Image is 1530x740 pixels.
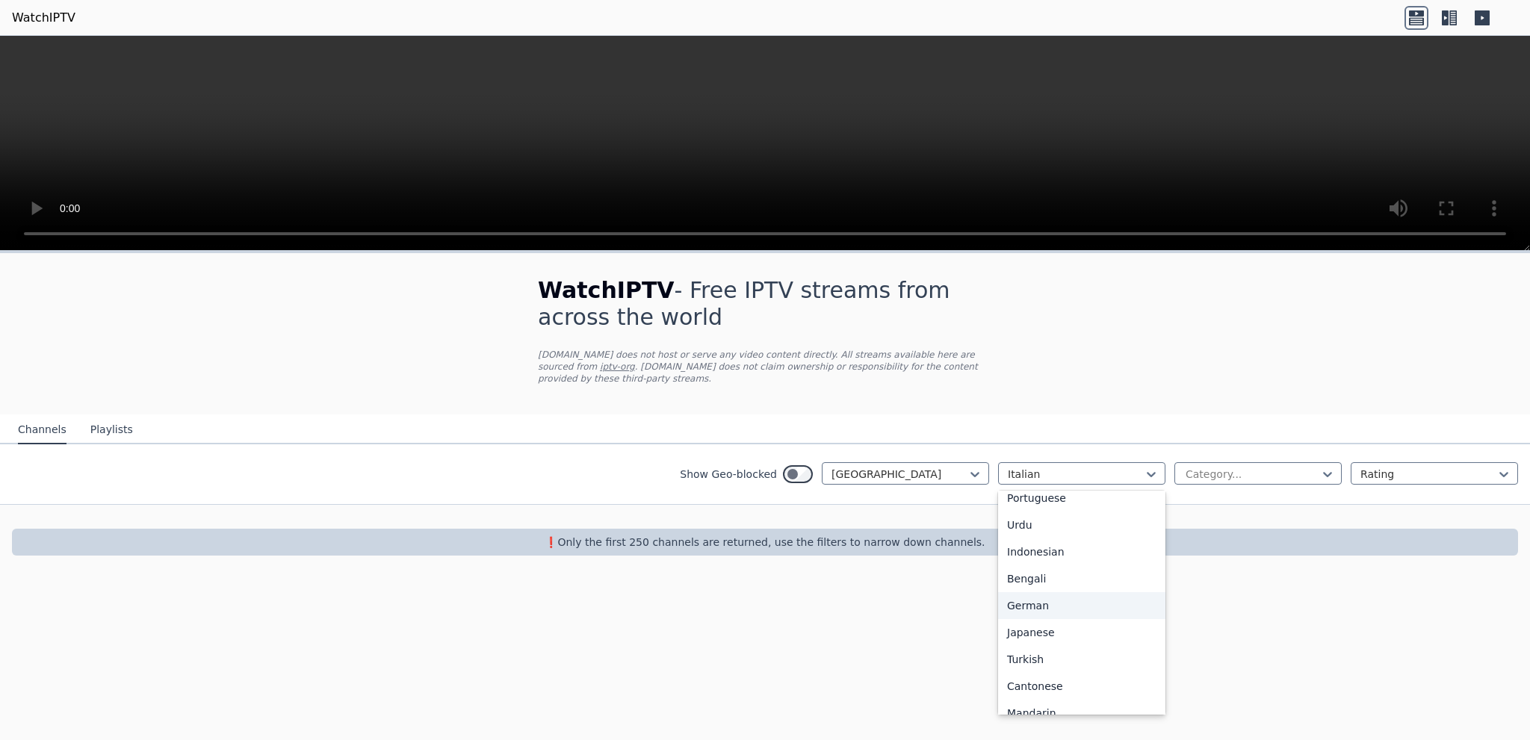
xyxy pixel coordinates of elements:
[538,277,992,331] h1: - Free IPTV streams from across the world
[998,538,1165,565] div: Indonesian
[998,592,1165,619] div: German
[18,535,1512,550] p: ❗️Only the first 250 channels are returned, use the filters to narrow down channels.
[998,646,1165,673] div: Turkish
[12,9,75,27] a: WatchIPTV
[998,619,1165,646] div: Japanese
[998,700,1165,727] div: Mandarin
[18,416,66,444] button: Channels
[998,673,1165,700] div: Cantonese
[998,485,1165,512] div: Portuguese
[680,467,777,482] label: Show Geo-blocked
[600,361,635,372] a: iptv-org
[998,565,1165,592] div: Bengali
[538,349,992,385] p: [DOMAIN_NAME] does not host or serve any video content directly. All streams available here are s...
[90,416,133,444] button: Playlists
[538,277,675,303] span: WatchIPTV
[998,512,1165,538] div: Urdu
